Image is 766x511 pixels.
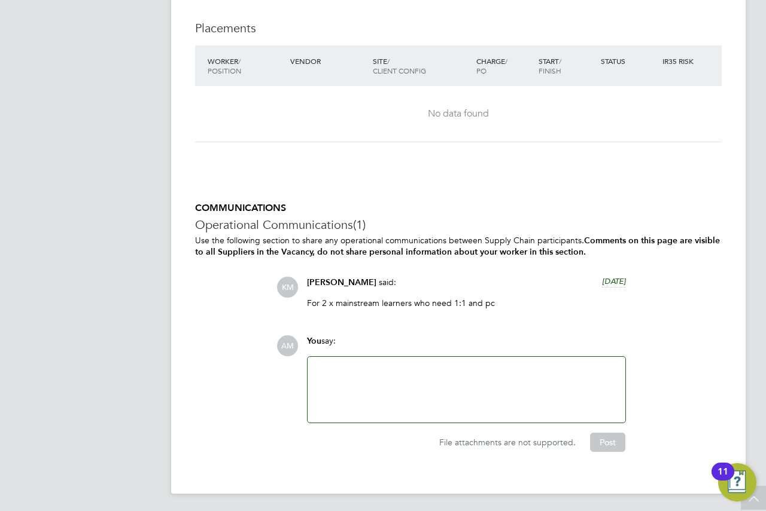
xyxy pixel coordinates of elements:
div: Charge [473,50,536,81]
span: File attachments are not supported. [439,437,576,448]
div: Worker [205,50,287,81]
span: said: [379,277,396,287]
div: No data found [207,108,710,120]
span: / PO [476,56,507,75]
div: 11 [718,472,728,487]
span: / Finish [539,56,561,75]
div: Start [536,50,598,81]
div: Status [598,50,660,72]
span: / Client Config [373,56,426,75]
div: Site [370,50,473,81]
span: [DATE] [602,276,626,286]
div: say: [307,335,626,356]
span: KM [277,277,298,298]
span: AM [277,335,298,356]
p: Use the following section to share any operational communications between Supply Chain participants. [195,235,722,258]
span: / Position [208,56,241,75]
b: Comments on this page are visible to all Suppliers in the Vacancy, do not share personal informat... [195,235,720,257]
span: You [307,336,321,346]
button: Post [590,433,625,452]
h3: Operational Communications [195,217,722,232]
h3: Placements [195,20,722,36]
button: Open Resource Center, 11 new notifications [718,463,756,501]
p: For 2 x mainstream learners who need 1:1 and pc [307,298,626,308]
div: Vendor [287,50,370,72]
span: (1) [353,217,366,232]
h5: COMMUNICATIONS [195,202,722,215]
span: [PERSON_NAME] [307,277,376,287]
div: IR35 Risk [659,50,701,72]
